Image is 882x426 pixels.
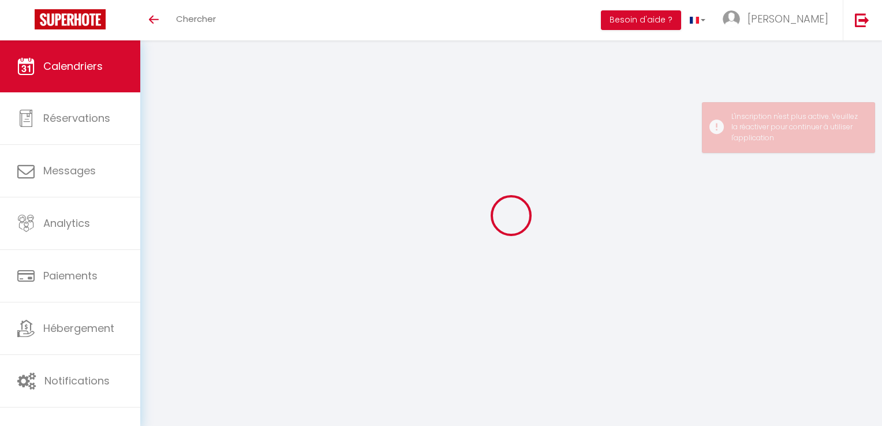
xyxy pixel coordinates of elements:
span: Réservations [43,111,110,125]
img: logout [855,13,869,27]
span: Chercher [176,13,216,25]
span: Messages [43,163,96,178]
button: Besoin d'aide ? [601,10,681,30]
img: Super Booking [35,9,106,29]
div: L'inscription n'est plus active. Veuillez la réactiver pour continuer à utiliser l'application [731,111,863,144]
span: Paiements [43,268,98,283]
span: [PERSON_NAME] [748,12,828,26]
div: L'inscription n'est plus active. Veuillez la réactiver pour continuer à utiliser l'application [731,57,863,89]
span: Calendriers [43,59,103,73]
span: Hébergement [43,321,114,335]
span: Notifications [44,373,110,388]
img: ... [723,10,740,28]
span: Analytics [43,216,90,230]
